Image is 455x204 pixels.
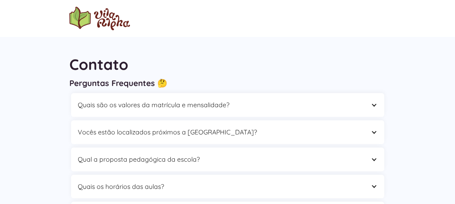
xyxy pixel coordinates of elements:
[78,127,364,137] div: Vocês estão localizados próximos a [GEOGRAPHIC_DATA]?
[69,7,130,30] img: logo Escola Vila Alpha
[78,154,364,165] div: Qual a proposta pedagógica da escola?
[78,100,364,110] div: Quais são os valores da matrícula e mensalidade?
[71,148,384,171] div: Qual a proposta pedagógica da escola?
[78,181,364,192] div: Quais os horários das aulas?
[71,93,384,117] div: Quais são os valores da matrícula e mensalidade?
[71,175,384,199] div: Quais os horários das aulas?
[69,54,386,75] h1: Contato
[71,120,384,144] div: Vocês estão localizados próximos a [GEOGRAPHIC_DATA]?
[69,78,386,88] h3: Perguntas Frequentes 🤔
[69,7,130,30] a: home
